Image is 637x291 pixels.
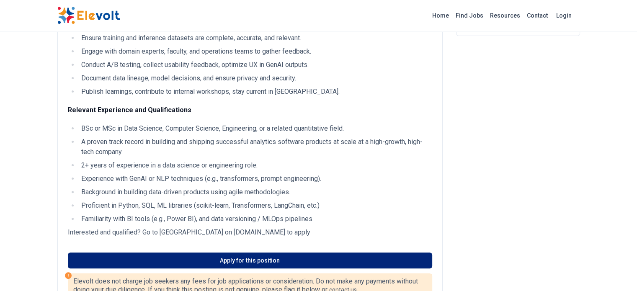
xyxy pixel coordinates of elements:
[524,9,551,22] a: Contact
[79,124,432,134] li: BSc or MSc in Data Science, Computer Science, Engineering, or a related quantitative field.
[79,137,432,157] li: A proven track record in building and shipping successful analytics software products at scale at...
[57,7,120,24] img: Elevolt
[68,227,432,237] p: Interested and qualified? Go to [GEOGRAPHIC_DATA] on [DOMAIN_NAME] to apply
[79,46,432,57] li: Engage with domain experts, faculty, and operations teams to gather feedback.
[456,173,605,291] iframe: Advertisement
[79,160,432,170] li: 2+ years of experience in a data science or engineering role.
[79,174,432,184] li: Experience with GenAI or NLP techniques (e.g., transformers, prompt engineering).
[79,187,432,197] li: Background in building data-driven products using agile methodologies.
[79,33,432,43] li: Ensure training and inference datasets are complete, accurate, and relevant.
[595,251,637,291] div: Chatwidget
[68,252,432,268] a: Apply for this position
[487,9,524,22] a: Resources
[79,87,432,97] li: Publish learnings, contribute to internal workshops, stay current in [GEOGRAPHIC_DATA].
[551,7,577,24] a: Login
[79,60,432,70] li: Conduct A/B testing, collect usability feedback, optimize UX in GenAI outputs.
[79,201,432,211] li: Proficient in Python, SQL, ML libraries (scikit-learn, Transformers, LangChain, etc.)
[429,9,452,22] a: Home
[79,214,432,224] li: Familiarity with BI tools (e.g., Power BI), and data versioning / MLOps pipelines.
[79,73,432,83] li: Document data lineage, model decisions, and ensure privacy and security.
[452,9,487,22] a: Find Jobs
[456,46,605,163] iframe: Advertisement
[68,106,191,114] strong: Relevant Experience and Qualifications
[595,251,637,291] iframe: Chat Widget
